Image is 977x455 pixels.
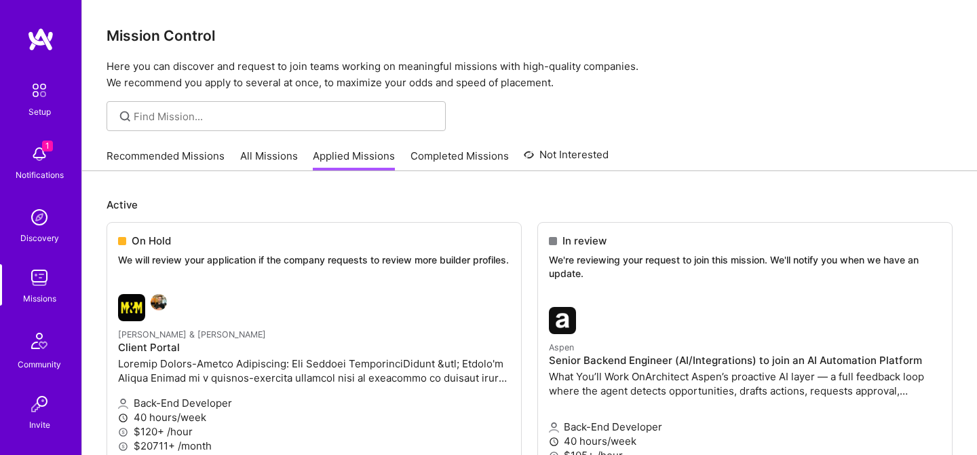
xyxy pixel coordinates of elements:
a: Not Interested [524,147,609,171]
input: Find Mission... [134,109,436,124]
i: icon SearchGrey [117,109,133,124]
div: Notifications [16,168,64,182]
span: In review [562,234,607,248]
div: Invite [29,418,50,432]
i: icon MoneyGray [118,441,128,452]
img: bell [26,141,53,168]
p: 40 hours/week [549,434,941,448]
small: Aspen [549,342,574,352]
p: Back-End Developer [118,396,510,410]
div: Setup [28,105,51,119]
div: Community [18,357,61,371]
p: $20711+ /month [118,439,510,453]
img: setup [25,76,54,105]
img: logo [27,27,54,52]
span: 1 [42,141,53,151]
img: discovery [26,204,53,231]
h3: Mission Control [107,27,953,44]
div: Missions [23,291,56,306]
p: Here you can discover and request to join teams working on meaningful missions with high-quality ... [107,58,953,91]
i: icon Applicant [118,399,128,409]
p: Active [107,198,953,212]
p: We're reviewing your request to join this mission. We'll notify you when we have an update. [549,253,941,280]
a: Recommended Missions [107,149,225,171]
i: icon MoneyGray [118,427,128,437]
p: Back-End Developer [549,420,941,434]
h4: Client Portal [118,342,510,354]
img: Aspen company logo [549,307,576,334]
p: 40 hours/week [118,410,510,424]
a: All Missions [240,149,298,171]
i: icon Clock [118,413,128,423]
i: icon Applicant [549,422,559,433]
img: Community [23,325,56,357]
p: What You’ll Work OnArchitect Aspen’s proactive AI layer — a full feedback loop where the agent de... [549,369,941,398]
h4: Senior Backend Engineer (AI/Integrations) to join an AI Automation Platform [549,354,941,367]
img: teamwork [26,264,53,291]
a: Applied Missions [313,149,395,171]
img: Invite [26,390,53,418]
img: Gabriel Taveira [151,294,167,310]
p: $120+ /hour [118,424,510,439]
p: Loremip Dolors-Ametco Adipiscing: Eli Seddoei TemporinciDidunt &utl; Etdolo'm Aliqua Enimad mi v ... [118,357,510,385]
a: Completed Missions [410,149,509,171]
div: Discovery [20,231,59,245]
span: On Hold [132,234,171,248]
img: Morgan & Morgan company logo [118,294,145,321]
p: We will review your application if the company requests to review more builder profiles. [118,253,510,267]
small: [PERSON_NAME] & [PERSON_NAME] [118,329,266,340]
i: icon Clock [549,437,559,447]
